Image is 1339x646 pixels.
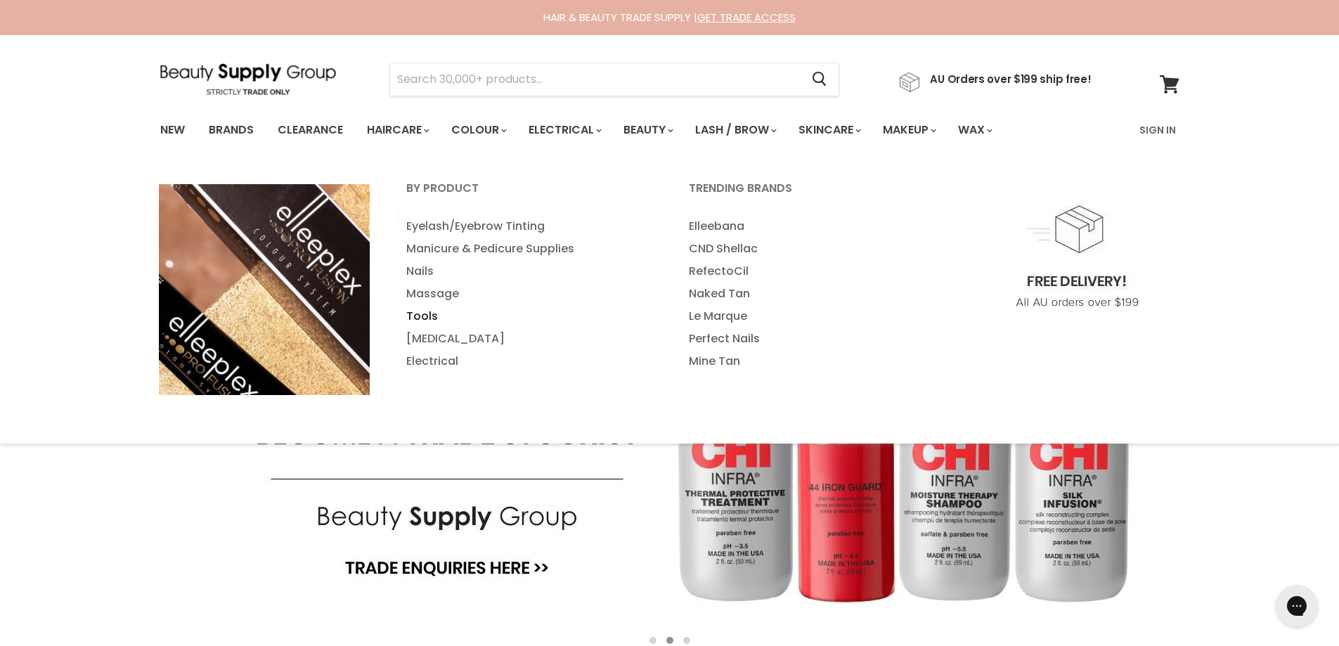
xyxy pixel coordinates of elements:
a: Haircare [356,115,438,145]
a: Sign In [1131,115,1184,145]
input: Search [390,63,801,96]
a: Le Marque [671,305,951,328]
a: Colour [441,115,515,145]
ul: Main menu [150,110,1068,150]
nav: Main [143,110,1197,150]
a: RefectoCil [671,260,951,283]
a: Massage [389,283,668,305]
ul: Main menu [389,215,668,373]
a: New [150,115,195,145]
a: Beauty [613,115,682,145]
a: Lash / Brow [685,115,785,145]
a: [MEDICAL_DATA] [389,328,668,350]
a: Wax [947,115,1001,145]
a: Tools [389,305,668,328]
a: CND Shellac [671,238,951,260]
button: Search [801,63,839,96]
div: HAIR & BEAUTY TRADE SUPPLY | [143,11,1197,25]
iframe: Gorgias live chat messenger [1269,580,1325,632]
a: Manicure & Pedicure Supplies [389,238,668,260]
a: Brands [198,115,264,145]
a: Eyelash/Eyebrow Tinting [389,215,668,238]
a: Skincare [788,115,869,145]
a: Clearance [267,115,354,145]
a: Electrical [389,350,668,373]
a: Electrical [518,115,610,145]
ul: Main menu [671,215,951,373]
a: By Product [389,177,668,212]
a: Mine Tan [671,350,951,373]
a: Naked Tan [671,283,951,305]
a: GET TRADE ACCESS [697,10,796,25]
a: Makeup [872,115,945,145]
a: Nails [389,260,668,283]
a: Trending Brands [671,177,951,212]
form: Product [389,63,839,96]
a: Perfect Nails [671,328,951,350]
a: Elleebana [671,215,951,238]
